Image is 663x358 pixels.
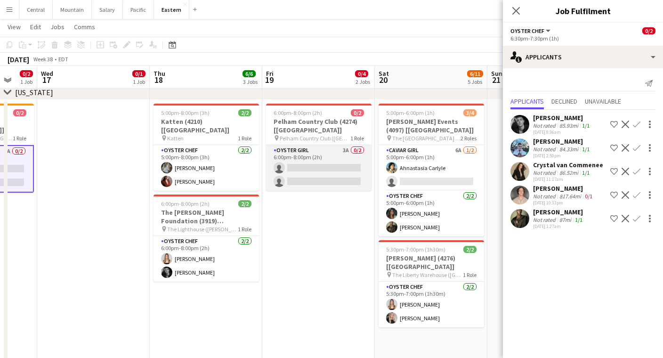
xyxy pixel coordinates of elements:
[238,200,251,207] span: 2/2
[533,184,594,193] div: [PERSON_NAME]
[533,200,594,206] div: [DATE] 10:33pm
[167,135,184,142] span: Katten
[238,109,251,116] span: 2/2
[558,216,573,223] div: 87mi
[461,135,477,142] span: 2 Roles
[533,114,591,122] div: [PERSON_NAME]
[266,117,372,134] h3: Pelham Country Club (4274) [[GEOGRAPHIC_DATA]]
[585,98,621,105] span: Unavailable
[490,74,502,85] span: 21
[491,69,502,78] span: Sun
[132,70,146,77] span: 0/1
[8,23,21,31] span: View
[92,0,123,19] button: Salary
[26,21,45,33] a: Edit
[467,70,483,77] span: 6/11
[266,104,372,191] app-job-card: 6:00pm-8:00pm (2h)0/2Pelham Country Club (4274) [[GEOGRAPHIC_DATA]] Pelham Country Club ([GEOGRAP...
[463,246,477,253] span: 2/2
[510,98,544,105] span: Applicants
[243,70,256,77] span: 6/6
[154,208,259,225] h3: The [PERSON_NAME] Foundation (3919) [[GEOGRAPHIC_DATA]]
[379,117,484,134] h3: [PERSON_NAME] Events (4097) [[GEOGRAPHIC_DATA]]
[356,78,370,85] div: 2 Jobs
[558,122,580,129] div: 85.93mi
[533,216,558,223] div: Not rated
[392,135,461,142] span: The [GEOGRAPHIC_DATA] ([GEOGRAPHIC_DATA], [GEOGRAPHIC_DATA])
[582,146,590,153] app-skills-label: 1/1
[533,208,584,216] div: [PERSON_NAME]
[533,146,558,153] div: Not rated
[20,78,32,85] div: 1 Job
[642,27,655,34] span: 0/2
[585,193,592,200] app-skills-label: 0/1
[510,35,655,42] div: 6:30pm-7:30pm (1h)
[533,169,558,176] div: Not rated
[8,55,29,64] div: [DATE]
[379,240,484,327] app-job-card: 5:30pm-7:00pm (1h30m)2/2[PERSON_NAME] (4276) [[GEOGRAPHIC_DATA]] The Liberty Warehouse ([GEOGRAPH...
[533,193,558,200] div: Not rated
[123,0,154,19] button: Pacific
[510,27,552,34] button: Oyster Chef
[266,145,372,191] app-card-role: Oyster Girl3A0/26:00pm-8:00pm (2h)
[20,70,33,77] span: 0/2
[379,191,484,236] app-card-role: Oyster Chef2/25:00pm-6:00pm (1h)[PERSON_NAME][PERSON_NAME]
[582,169,590,176] app-skills-label: 1/1
[238,226,251,233] span: 1 Role
[379,145,484,191] app-card-role: Caviar Girl6A1/25:00pm-6:00pm (1h)Ahnastasia Carlyle
[274,109,322,116] span: 6:00pm-8:00pm (2h)
[468,78,483,85] div: 5 Jobs
[379,69,389,78] span: Sat
[161,109,210,116] span: 5:00pm-8:00pm (3h)
[533,176,603,182] div: [DATE] 11:17am
[238,135,251,142] span: 1 Role
[154,117,259,134] h3: Katten (4210) [[GEOGRAPHIC_DATA]]
[558,193,583,200] div: 817.64mi
[503,46,663,68] div: Applicants
[386,246,445,253] span: 5:30pm-7:00pm (1h30m)
[19,0,53,19] button: Central
[510,27,544,34] span: Oyster Chef
[154,104,259,191] app-job-card: 5:00pm-8:00pm (3h)2/2Katten (4210) [[GEOGRAPHIC_DATA]] Katten1 RoleOyster Chef2/25:00pm-8:00pm (3...
[167,226,238,233] span: The Lighthouse ([PERSON_NAME])
[463,109,477,116] span: 3/4
[379,282,484,327] app-card-role: Oyster Chef2/25:30pm-7:00pm (1h30m)[PERSON_NAME][PERSON_NAME]
[74,23,95,31] span: Comms
[377,74,389,85] span: 20
[152,74,165,85] span: 18
[31,56,55,63] span: Week 38
[582,122,590,129] app-skills-label: 1/1
[386,109,435,116] span: 5:00pm-6:00pm (1h)
[4,21,24,33] a: View
[154,195,259,282] app-job-card: 6:00pm-8:00pm (2h)2/2The [PERSON_NAME] Foundation (3919) [[GEOGRAPHIC_DATA]] The Lighthouse ([PER...
[15,88,53,97] div: [US_STATE]
[154,69,165,78] span: Thu
[154,145,259,191] app-card-role: Oyster Chef2/25:00pm-8:00pm (3h)[PERSON_NAME][PERSON_NAME]
[40,74,53,85] span: 17
[13,109,26,116] span: 0/2
[533,122,558,129] div: Not rated
[355,70,368,77] span: 0/4
[70,21,99,33] a: Comms
[47,21,68,33] a: Jobs
[533,153,591,159] div: [DATE] 2:50pm
[265,74,274,85] span: 19
[379,104,484,236] app-job-card: 5:00pm-6:00pm (1h)3/4[PERSON_NAME] Events (4097) [[GEOGRAPHIC_DATA]] The [GEOGRAPHIC_DATA] ([GEOG...
[53,0,92,19] button: Mountain
[154,0,189,19] button: Eastern
[575,216,582,223] app-skills-label: 1/1
[379,254,484,271] h3: [PERSON_NAME] (4276) [[GEOGRAPHIC_DATA]]
[350,135,364,142] span: 1 Role
[533,223,584,229] div: [DATE] 1:27am
[533,137,591,146] div: [PERSON_NAME]
[50,23,65,31] span: Jobs
[558,169,580,176] div: 86.52mi
[351,109,364,116] span: 0/2
[13,135,26,142] span: 1 Role
[551,98,577,105] span: Declined
[533,129,591,135] div: [DATE] 8:36am
[392,271,463,278] span: The Liberty Warehouse ([GEOGRAPHIC_DATA], [GEOGRAPHIC_DATA])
